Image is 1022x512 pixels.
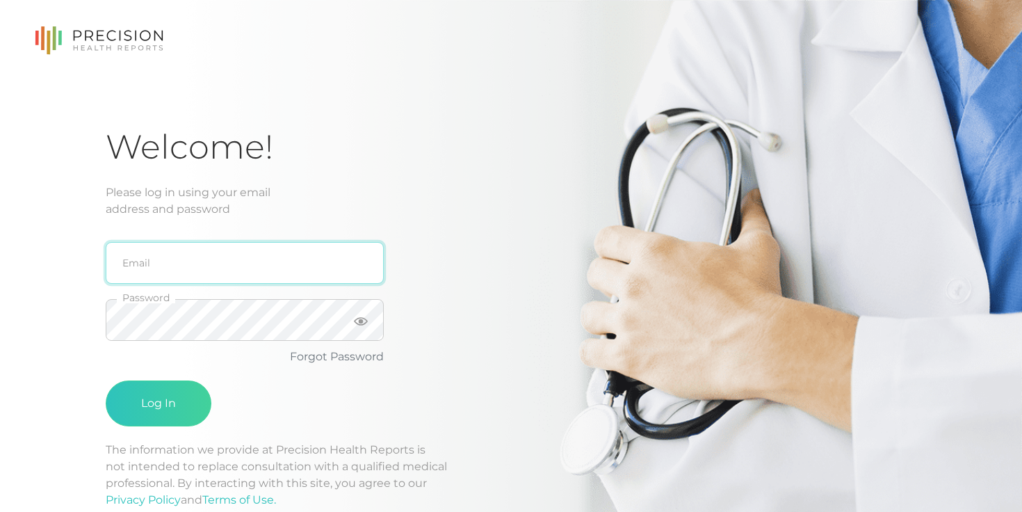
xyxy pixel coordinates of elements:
h1: Welcome! [106,127,916,168]
input: Email [106,242,384,284]
a: Privacy Policy [106,493,181,506]
div: Please log in using your email address and password [106,184,916,218]
p: The information we provide at Precision Health Reports is not intended to replace consultation wi... [106,442,916,509]
button: Log In [106,381,211,426]
a: Terms of Use. [202,493,276,506]
a: Forgot Password [290,350,384,363]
